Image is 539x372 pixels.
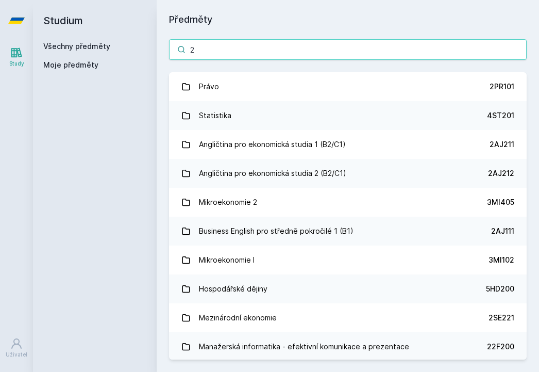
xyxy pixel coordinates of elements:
[169,246,527,274] a: Mikroekonomie I 3MI102
[43,42,110,51] a: Všechny předměty
[169,274,527,303] a: Hospodářské dějiny 5HD200
[169,72,527,101] a: Právo 2PR101
[199,163,346,184] div: Angličtina pro ekonomická studia 2 (B2/C1)
[487,110,514,121] div: 4ST201
[169,101,527,130] a: Statistika 4ST201
[489,255,514,265] div: 3MI102
[169,332,527,361] a: Manažerská informatika - efektivní komunikace a prezentace 22F200
[169,303,527,332] a: Mezinárodní ekonomie 2SE221
[169,39,527,60] input: Název nebo ident předmětu…
[169,130,527,159] a: Angličtina pro ekonomická studia 1 (B2/C1) 2AJ211
[2,332,31,364] a: Uživatel
[489,313,514,323] div: 2SE221
[9,60,24,68] div: Study
[43,60,98,70] span: Moje předměty
[199,279,267,299] div: Hospodářské dějiny
[199,221,353,241] div: Business English pro středně pokročilé 1 (B1)
[169,188,527,217] a: Mikroekonomie 2 3MI405
[491,226,514,236] div: 2AJ111
[169,159,527,188] a: Angličtina pro ekonomická studia 2 (B2/C1) 2AJ212
[486,284,514,294] div: 5HD200
[199,308,277,328] div: Mezinárodní ekonomie
[199,105,231,126] div: Statistika
[487,197,514,207] div: 3MI405
[2,41,31,73] a: Study
[490,82,514,92] div: 2PR101
[199,76,219,97] div: Právo
[169,12,527,27] h1: Předměty
[490,139,514,150] div: 2AJ211
[199,192,257,213] div: Mikroekonomie 2
[199,250,255,270] div: Mikroekonomie I
[169,217,527,246] a: Business English pro středně pokročilé 1 (B1) 2AJ111
[487,342,514,352] div: 22F200
[199,134,346,155] div: Angličtina pro ekonomická studia 1 (B2/C1)
[488,168,514,179] div: 2AJ212
[6,351,27,359] div: Uživatel
[199,336,409,357] div: Manažerská informatika - efektivní komunikace a prezentace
